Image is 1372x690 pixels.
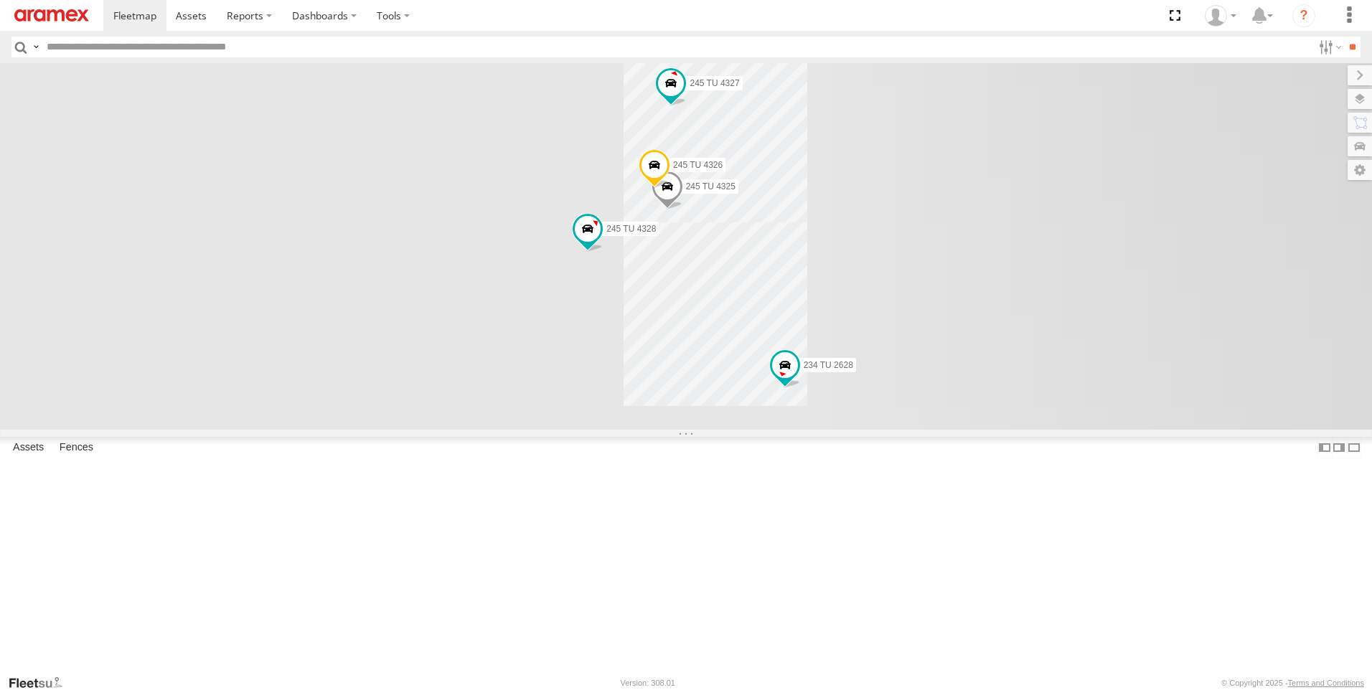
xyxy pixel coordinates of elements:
[690,78,739,88] span: 245 TU 4327
[1313,37,1344,57] label: Search Filter Options
[1221,679,1364,687] div: © Copyright 2025 -
[1288,679,1364,687] a: Terms and Conditions
[1317,437,1332,458] label: Dock Summary Table to the Left
[30,37,42,57] label: Search Query
[1347,437,1361,458] label: Hide Summary Table
[673,160,723,170] span: 245 TU 4326
[621,679,675,687] div: Version: 308.01
[804,359,853,369] span: 234 TU 2628
[6,438,51,458] label: Assets
[1200,5,1241,27] div: MohamedHaythem Bouchagfa
[1292,4,1315,27] i: ?
[686,181,736,192] span: 245 TU 4325
[52,438,100,458] label: Fences
[1348,160,1372,180] label: Map Settings
[14,9,89,22] img: aramex-logo.svg
[8,676,74,690] a: Visit our Website
[606,224,656,234] span: 245 TU 4328
[1332,437,1346,458] label: Dock Summary Table to the Right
